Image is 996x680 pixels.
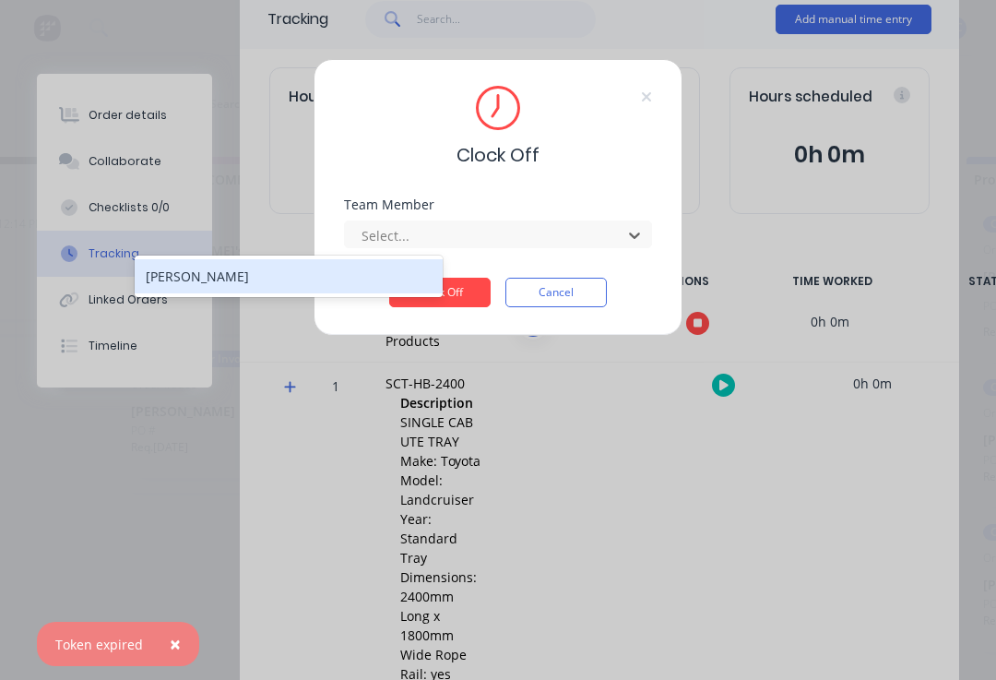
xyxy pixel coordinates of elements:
button: Cancel [505,278,607,307]
button: Close [151,622,199,666]
div: Team Member [344,198,652,211]
div: Token expired [55,635,143,654]
div: [PERSON_NAME] [135,259,443,293]
span: Clock Off [456,141,539,169]
span: × [170,631,181,657]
